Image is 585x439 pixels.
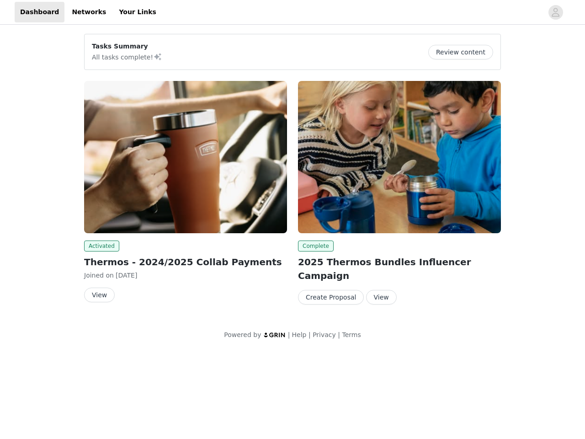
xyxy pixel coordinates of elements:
h2: 2025 Thermos Bundles Influencer Campaign [298,255,501,283]
button: Review content [428,45,493,59]
a: View [84,292,115,299]
span: | [338,331,340,338]
span: [DATE] [116,272,137,279]
img: Thermos [84,81,287,233]
button: View [84,288,115,302]
a: Networks [66,2,112,22]
span: Powered by [224,331,261,338]
button: Create Proposal [298,290,364,305]
img: logo [263,332,286,338]
span: Activated [84,241,119,252]
span: Complete [298,241,334,252]
a: Privacy [313,331,336,338]
div: avatar [551,5,560,20]
a: Help [292,331,307,338]
a: View [366,294,397,301]
span: | [308,331,311,338]
span: Joined on [84,272,114,279]
a: Terms [342,331,361,338]
a: Dashboard [15,2,64,22]
img: Thermos [298,81,501,233]
a: Your Links [113,2,162,22]
span: | [288,331,290,338]
p: Tasks Summary [92,42,162,51]
h2: Thermos - 2024/2025 Collab Payments [84,255,287,269]
button: View [366,290,397,305]
p: All tasks complete! [92,51,162,62]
